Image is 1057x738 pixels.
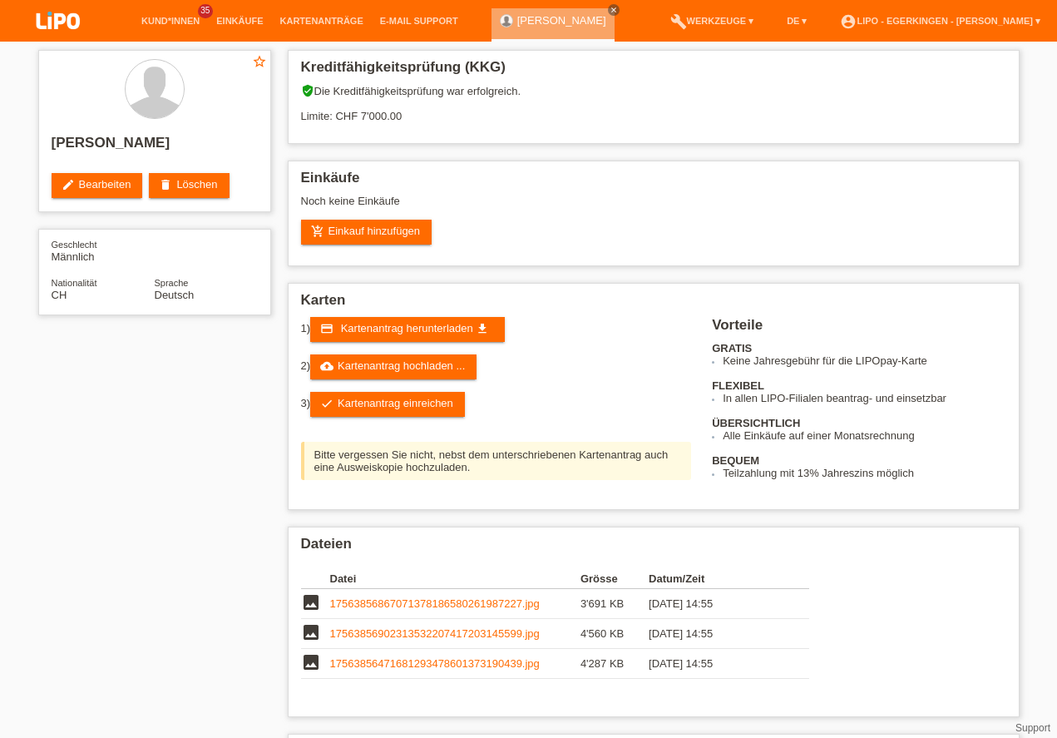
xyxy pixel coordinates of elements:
[712,417,800,429] b: ÜBERSICHTLICH
[832,16,1049,26] a: account_circleLIPO - Egerkingen - [PERSON_NAME] ▾
[310,392,465,417] a: checkKartenantrag einreichen
[301,317,692,342] div: 1)
[159,178,172,191] i: delete
[580,619,649,649] td: 4'560 KB
[723,392,1005,404] li: In allen LIPO-Filialen beantrag- und einsetzbar
[198,4,213,18] span: 35
[580,569,649,589] th: Grösse
[52,173,143,198] a: editBearbeiten
[301,622,321,642] i: image
[670,13,687,30] i: build
[301,536,1006,561] h2: Dateien
[320,322,333,335] i: credit_card
[320,359,333,373] i: cloud_upload
[301,84,1006,135] div: Die Kreditfähigkeitsprüfung war erfolgreich. Limite: CHF 7'000.00
[301,59,1006,84] h2: Kreditfähigkeitsprüfung (KKG)
[712,454,759,467] b: BEQUEM
[301,354,692,379] div: 2)
[52,238,155,263] div: Männlich
[649,569,785,589] th: Datum/Zeit
[320,397,333,410] i: check
[610,6,618,14] i: close
[778,16,815,26] a: DE ▾
[301,592,321,612] i: image
[252,54,267,69] i: star_border
[580,589,649,619] td: 3'691 KB
[52,135,258,160] h2: [PERSON_NAME]
[52,289,67,301] span: Schweiz
[301,195,1006,220] div: Noch keine Einkäufe
[133,16,208,26] a: Kund*innen
[517,14,606,27] a: [PERSON_NAME]
[712,317,1005,342] h2: Vorteile
[310,317,505,342] a: credit_card Kartenantrag herunterladen get_app
[155,289,195,301] span: Deutsch
[723,467,1005,479] li: Teilzahlung mit 13% Jahreszins möglich
[52,278,97,288] span: Nationalität
[662,16,763,26] a: buildWerkzeuge ▾
[649,649,785,679] td: [DATE] 14:55
[208,16,271,26] a: Einkäufe
[476,322,489,335] i: get_app
[1015,722,1050,734] a: Support
[301,652,321,672] i: image
[712,379,764,392] b: FLEXIBEL
[608,4,620,16] a: close
[330,569,580,589] th: Datei
[330,597,540,610] a: 17563856867071378186580261987227.jpg
[272,16,372,26] a: Kartenanträge
[723,354,1005,367] li: Keine Jahresgebühr für die LIPOpay-Karte
[580,649,649,679] td: 4'287 KB
[149,173,229,198] a: deleteLöschen
[330,657,540,670] a: 17563856471681293478601373190439.jpg
[252,54,267,72] a: star_border
[52,240,97,250] span: Geschlecht
[17,34,100,47] a: LIPO pay
[712,342,752,354] b: GRATIS
[311,225,324,238] i: add_shopping_cart
[301,220,432,245] a: add_shopping_cartEinkauf hinzufügen
[649,589,785,619] td: [DATE] 14:55
[155,278,189,288] span: Sprache
[301,292,1006,317] h2: Karten
[310,354,477,379] a: cloud_uploadKartenantrag hochladen ...
[723,429,1005,442] li: Alle Einkäufe auf einer Monatsrechnung
[301,442,692,480] div: Bitte vergessen Sie nicht, nebst dem unterschriebenen Kartenantrag auch eine Ausweiskopie hochzul...
[372,16,467,26] a: E-Mail Support
[301,170,1006,195] h2: Einkäufe
[649,619,785,649] td: [DATE] 14:55
[341,322,473,334] span: Kartenantrag herunterladen
[840,13,857,30] i: account_circle
[62,178,75,191] i: edit
[301,392,692,417] div: 3)
[301,84,314,97] i: verified_user
[330,627,540,640] a: 17563856902313532207417203145599.jpg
